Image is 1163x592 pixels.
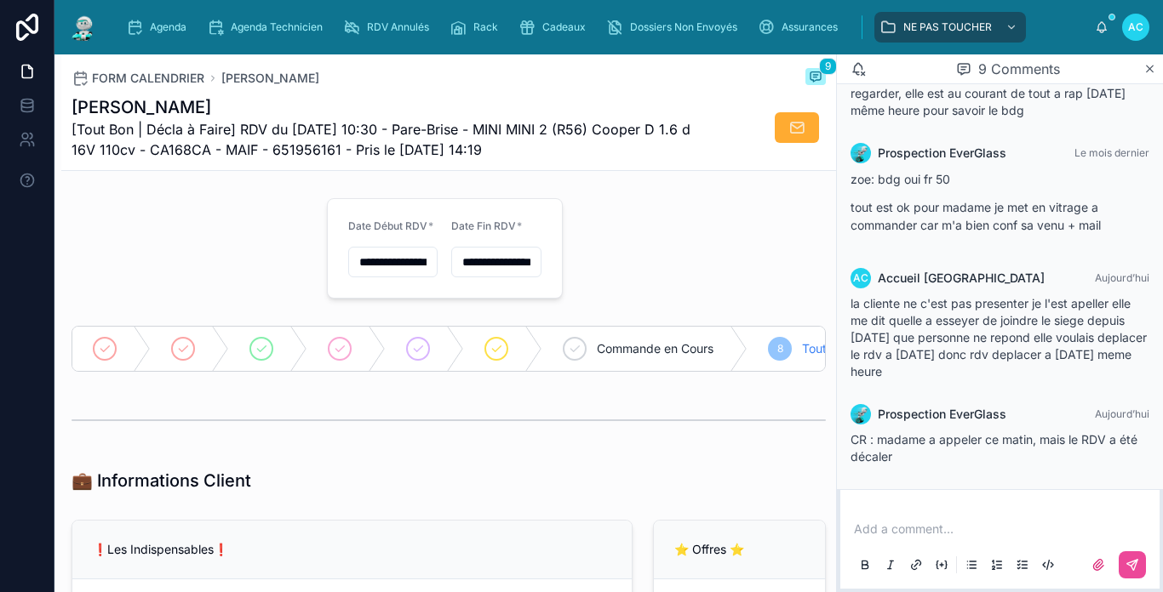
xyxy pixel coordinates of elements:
span: Aujourd’hui [1095,271,1149,284]
span: 8 [777,342,783,356]
a: [PERSON_NAME] [221,70,319,87]
a: Agenda Technicien [202,12,335,43]
span: Commande en Cours [597,340,713,357]
h1: 💼 Informations Client [72,469,251,492]
span: [Tout Bon | Décla à Faire] RDV du [DATE] 10:30 - Pare-Brise - MINI MINI 2 (R56) Cooper D 1.6 d 16... [72,119,698,160]
a: Dossiers Non Envoyés [601,12,749,43]
a: Assurances [753,12,850,43]
span: RDV Annulés [367,20,429,34]
span: Date Début RDV [348,219,427,232]
span: Agenda [150,20,186,34]
span: 9 Comments [978,59,1060,79]
h1: [PERSON_NAME] [72,95,698,119]
span: Assurances [782,20,838,34]
a: FORM CALENDRIER [72,70,204,87]
p: tout est ok pour madame je met en vitrage a commander car m'a bien conf sa venu + mail [851,198,1149,234]
span: 9 [819,58,837,75]
span: Cadeaux [542,20,586,34]
a: Agenda [121,12,198,43]
a: NE PAS TOUCHER [874,12,1026,43]
span: ❗Les Indispensables❗ [93,542,228,556]
img: App logo [68,14,99,41]
span: Prospection EverGlass [878,145,1006,162]
a: RDV Annulés [338,12,441,43]
span: ⭐ Offres ⭐ [674,542,744,556]
div: scrollable content [112,9,1095,46]
span: AC [853,271,868,285]
span: CR : madame a appeler ce matin, mais le RDV a été décaler [851,432,1137,464]
p: zoe: bdg oui fr 50 [851,170,1149,188]
span: Accueil [GEOGRAPHIC_DATA] [878,270,1045,287]
a: Cadeaux [513,12,598,43]
span: FORM CALENDRIER [92,70,204,87]
button: 9 [805,68,826,88]
span: AC [1128,20,1143,34]
span: NE PAS TOUCHER [903,20,992,34]
a: Rack [444,12,510,43]
span: Prospection EverGlass [878,406,1006,423]
span: Date Fin RDV [451,219,516,232]
span: Aujourd’hui [1095,407,1149,420]
span: [PERSON_NAME]: madame a pas eu le temps de regarder, elle est au courant de tout a rap [DATE] mêm... [851,69,1126,117]
span: Dossiers Non Envoyés [630,20,737,34]
span: Tout Bon | Décla à [GEOGRAPHIC_DATA] [802,340,1029,357]
span: Le mois dernier [1074,146,1149,159]
span: la cliente ne c'est pas presenter je l'est apeller elle me dit quelle a esseyer de joindre le sie... [851,296,1147,379]
span: Rack [473,20,498,34]
span: Agenda Technicien [231,20,323,34]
